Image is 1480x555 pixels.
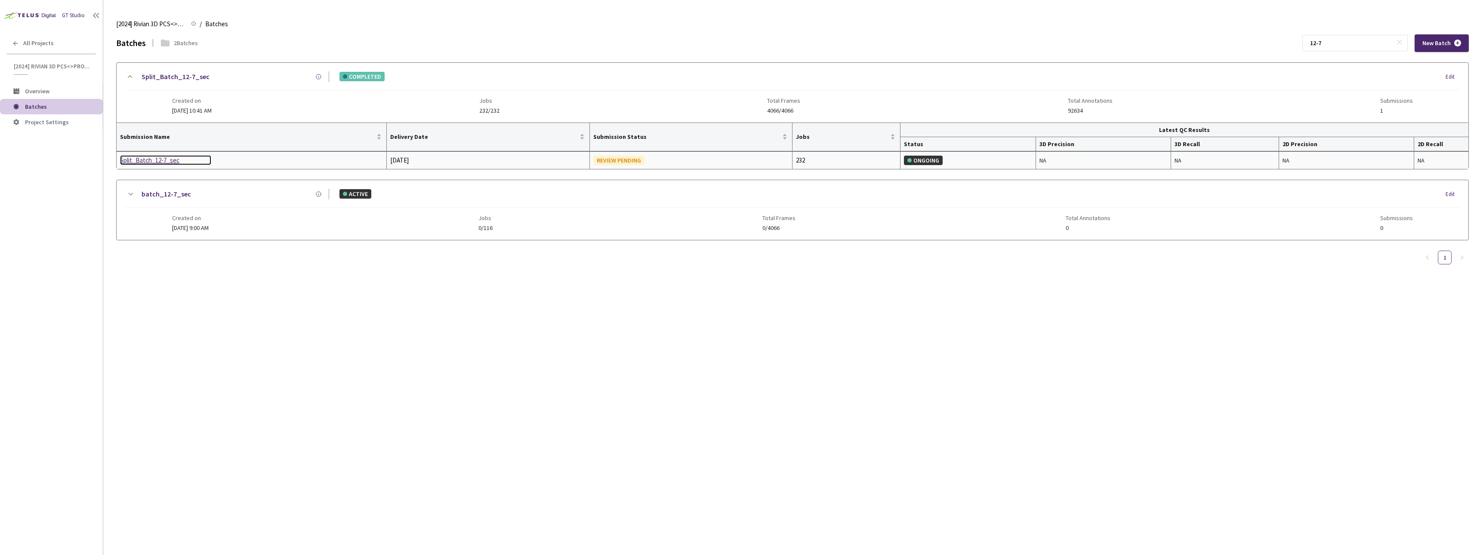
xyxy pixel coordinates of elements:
[1039,156,1167,165] div: NA
[1283,156,1410,165] div: NA
[62,12,85,20] div: GT Studio
[1066,215,1110,221] span: Total Annotations
[904,156,943,165] div: ONGOING
[339,72,385,81] div: COMPLETED
[14,63,91,70] span: [2024] Rivian 3D PCS<>Production
[25,103,47,110] span: Batches
[116,19,186,29] span: [2024] Rivian 3D PCS<>Production
[1438,251,1451,264] a: 1
[142,189,191,199] a: batch_12-7_sec
[1455,251,1469,264] button: right
[387,123,589,151] th: Delivery Date
[205,19,228,29] span: Batches
[1446,190,1460,199] div: Edit
[1421,251,1434,264] button: left
[390,155,586,166] div: [DATE]
[1438,251,1452,264] li: 1
[479,107,499,114] span: 232/232
[120,133,375,140] span: Submission Name
[900,123,1468,137] th: Latest QC Results
[478,215,493,221] span: Jobs
[120,155,211,166] a: Split_Batch_12-7_sec
[1068,97,1113,104] span: Total Annotations
[1305,35,1397,51] input: Search
[593,156,644,165] div: REVIEW PENDING
[1455,251,1469,264] li: Next Page
[1036,137,1171,151] th: 3D Precision
[792,123,900,151] th: Jobs
[117,123,387,151] th: Submission Name
[1380,97,1413,104] span: Submissions
[142,71,210,82] a: Split_Batch_12-7_sec
[172,224,209,232] span: [DATE] 9:00 AM
[1380,107,1413,114] span: 1
[1421,251,1434,264] li: Previous Page
[1418,156,1465,165] div: NA
[1171,137,1279,151] th: 3D Recall
[1380,215,1413,221] span: Submissions
[1279,137,1414,151] th: 2D Precision
[1414,137,1468,151] th: 2D Recall
[767,97,800,104] span: Total Frames
[200,19,202,29] li: /
[23,40,54,47] span: All Projects
[117,180,1468,240] div: batch_12-7_secACTIVEEditCreated on[DATE] 9:00 AMJobs0/116Total Frames0/4066Total Annotations0Subm...
[1175,156,1275,165] div: NA
[25,87,49,95] span: Overview
[762,225,795,231] span: 0/4066
[796,133,888,140] span: Jobs
[1446,73,1460,81] div: Edit
[762,215,795,221] span: Total Frames
[172,107,212,114] span: [DATE] 10:41 AM
[172,215,209,221] span: Created on
[796,155,897,166] div: 232
[590,123,792,151] th: Submission Status
[767,107,800,114] span: 4066/4066
[172,97,212,104] span: Created on
[1068,107,1113,114] span: 92634
[25,118,69,126] span: Project Settings
[1380,225,1413,231] span: 0
[117,63,1468,123] div: Split_Batch_12-7_secCOMPLETEDEditCreated on[DATE] 10:41 AMJobs232/232Total Frames4066/4066Total A...
[390,133,577,140] span: Delivery Date
[1425,255,1430,260] span: left
[1422,40,1451,47] span: New Batch
[116,37,146,49] div: Batches
[1066,225,1110,231] span: 0
[900,137,1036,151] th: Status
[174,39,198,47] div: 2 Batches
[478,225,493,231] span: 0/116
[1459,255,1465,260] span: right
[479,97,499,104] span: Jobs
[593,133,780,140] span: Submission Status
[339,189,371,199] div: ACTIVE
